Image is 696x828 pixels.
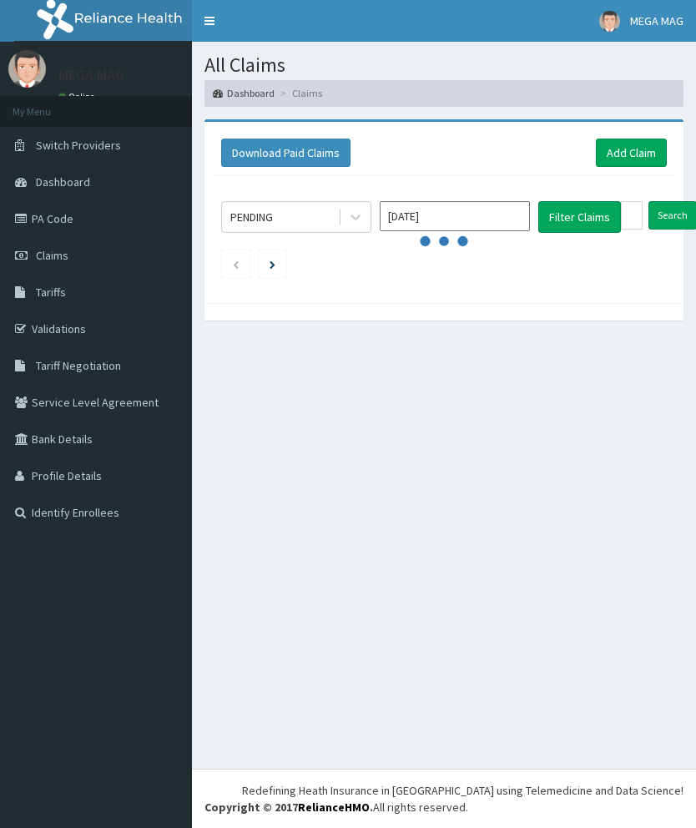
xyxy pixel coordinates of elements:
p: MEGA MAG [58,68,124,83]
a: Online [58,91,98,103]
span: Switch Providers [36,138,121,153]
svg: audio-loading [419,216,469,266]
strong: Copyright © 2017 . [204,800,373,815]
h1: All Claims [204,54,683,76]
input: Select Month and Year [380,201,530,231]
input: Search by HMO ID [621,201,643,230]
a: Previous page [232,256,240,271]
button: Filter Claims [538,201,621,233]
div: PENDING [230,209,273,225]
span: Claims [36,248,68,263]
span: Dashboard [36,174,90,189]
span: MEGA MAG [630,13,683,28]
a: Next page [270,256,275,271]
div: Redefining Heath Insurance in [GEOGRAPHIC_DATA] using Telemedicine and Data Science! [242,782,683,799]
button: Download Paid Claims [221,139,351,167]
li: Claims [276,86,322,100]
a: Dashboard [213,86,275,100]
a: RelianceHMO [298,800,370,815]
footer: All rights reserved. [192,769,696,828]
a: Add Claim [596,139,667,167]
img: User Image [8,50,46,88]
span: Tariffs [36,285,66,300]
span: Tariff Negotiation [36,358,121,373]
img: User Image [599,11,620,32]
